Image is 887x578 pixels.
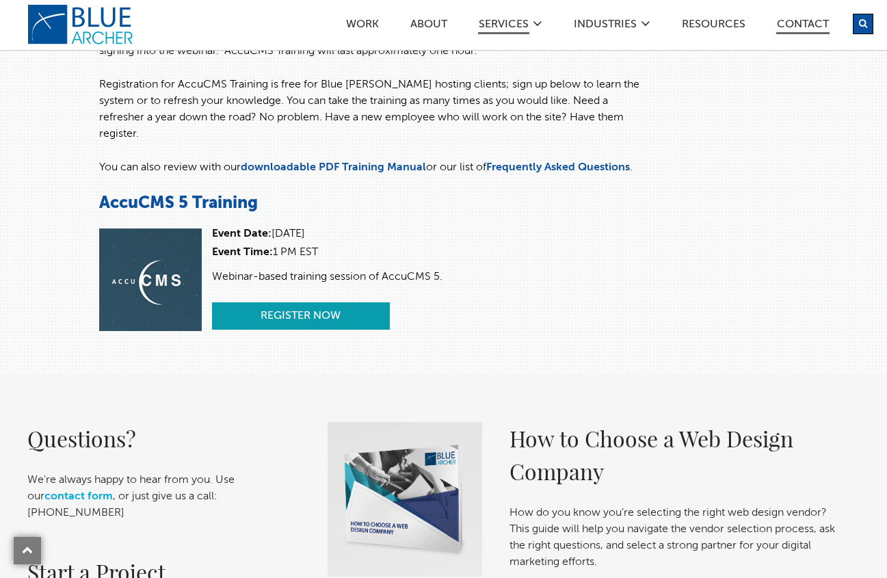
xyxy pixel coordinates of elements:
a: Resources [681,19,746,34]
a: Contact [776,19,830,34]
a: contact form [44,491,113,502]
img: cms%2D5.png [99,228,202,331]
p: We're always happy to hear from you. Use our , or just give us a call: [PHONE_NUMBER] [27,472,287,521]
a: Work [345,19,380,34]
a: logo [27,4,137,45]
p: How do you know you’re selecting the right web design vendor? This guide will help you navigate t... [509,505,846,570]
p: Registration for AccuCMS Training is free for Blue [PERSON_NAME] hosting clients; sign up below t... [99,77,645,142]
h2: How to Choose a Web Design Company [509,422,846,488]
h2: Questions? [27,422,287,455]
div: 1 PM EST [212,247,442,258]
strong: Event Time: [212,247,273,258]
a: ABOUT [410,19,448,34]
a: Frequently Asked Questions [486,162,630,173]
strong: Event Date: [212,228,272,239]
a: Register Now [212,302,390,330]
div: [DATE] [212,228,442,239]
img: How to Choose a Web Design Company [328,422,482,577]
p: You can also review with our or our list of . [99,159,645,176]
a: Industries [573,19,637,34]
h3: AccuCMS 5 Training [99,193,645,215]
a: downloadable PDF Training Manual [241,162,426,173]
p: Webinar-based training session of AccuCMS 5. [212,269,442,285]
a: SERVICES [478,19,529,34]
